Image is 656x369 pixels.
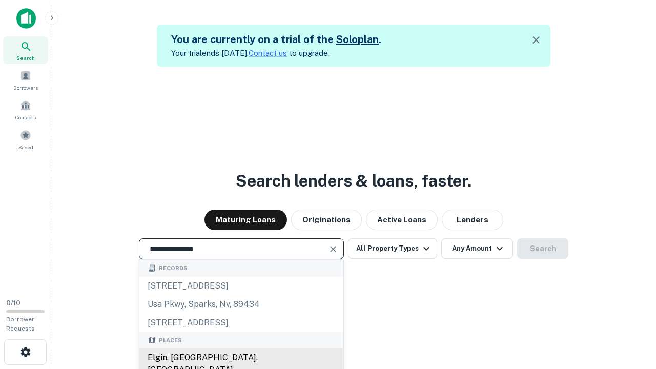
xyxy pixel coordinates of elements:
[336,33,379,46] a: Soloplan
[16,54,35,62] span: Search
[366,210,438,230] button: Active Loans
[139,295,343,314] div: usa pkwy, sparks, nv, 89434
[236,169,471,193] h3: Search lenders & loans, faster.
[6,299,20,307] span: 0 / 10
[159,264,188,273] span: Records
[15,113,36,121] span: Contacts
[348,238,437,259] button: All Property Types
[3,126,48,153] a: Saved
[3,66,48,94] a: Borrowers
[326,242,340,256] button: Clear
[171,32,381,47] h5: You are currently on a trial of the .
[3,36,48,64] a: Search
[6,316,35,332] span: Borrower Requests
[171,47,381,59] p: Your trial ends [DATE]. to upgrade.
[3,96,48,124] a: Contacts
[13,84,38,92] span: Borrowers
[605,287,656,336] iframe: Chat Widget
[139,314,343,332] div: [STREET_ADDRESS]
[159,336,182,345] span: Places
[18,143,33,151] span: Saved
[442,210,503,230] button: Lenders
[139,277,343,295] div: [STREET_ADDRESS]
[291,210,362,230] button: Originations
[441,238,513,259] button: Any Amount
[16,8,36,29] img: capitalize-icon.png
[249,49,287,57] a: Contact us
[204,210,287,230] button: Maturing Loans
